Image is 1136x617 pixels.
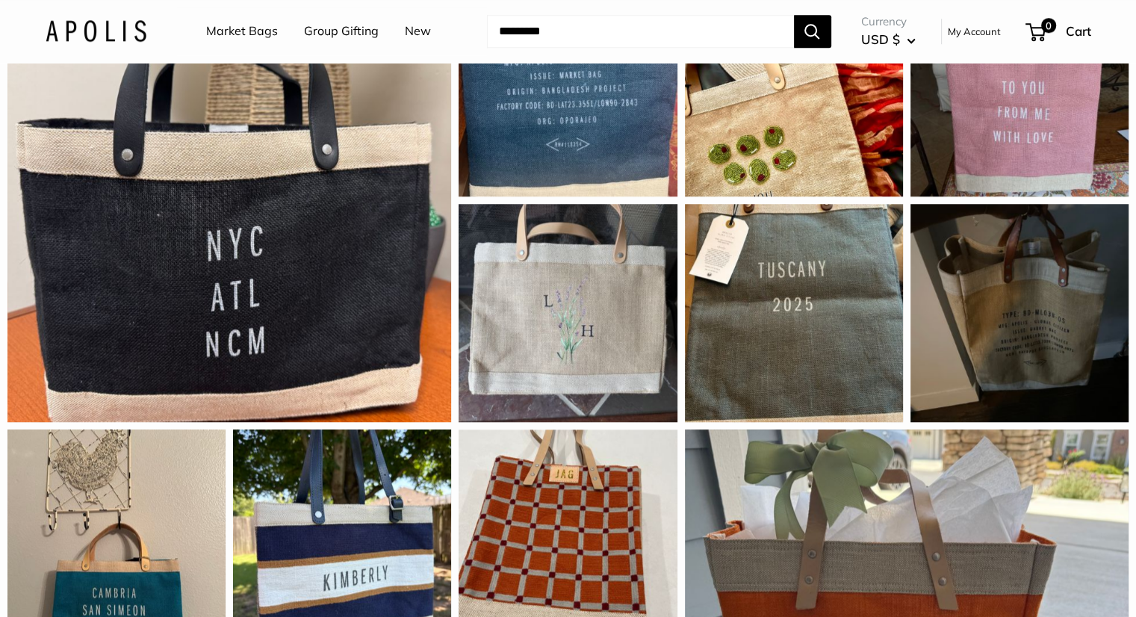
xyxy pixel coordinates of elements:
a: New [405,20,431,43]
span: Cart [1066,23,1091,39]
a: 0 Cart [1027,19,1091,43]
a: My Account [948,22,1001,40]
span: Currency [861,11,916,32]
input: Search... [487,15,794,48]
a: Group Gifting [304,20,379,43]
button: Search [794,15,831,48]
a: Market Bags [206,20,278,43]
span: USD $ [861,31,900,47]
img: Apolis [46,20,146,42]
span: 0 [1040,18,1055,33]
button: USD $ [861,28,916,52]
